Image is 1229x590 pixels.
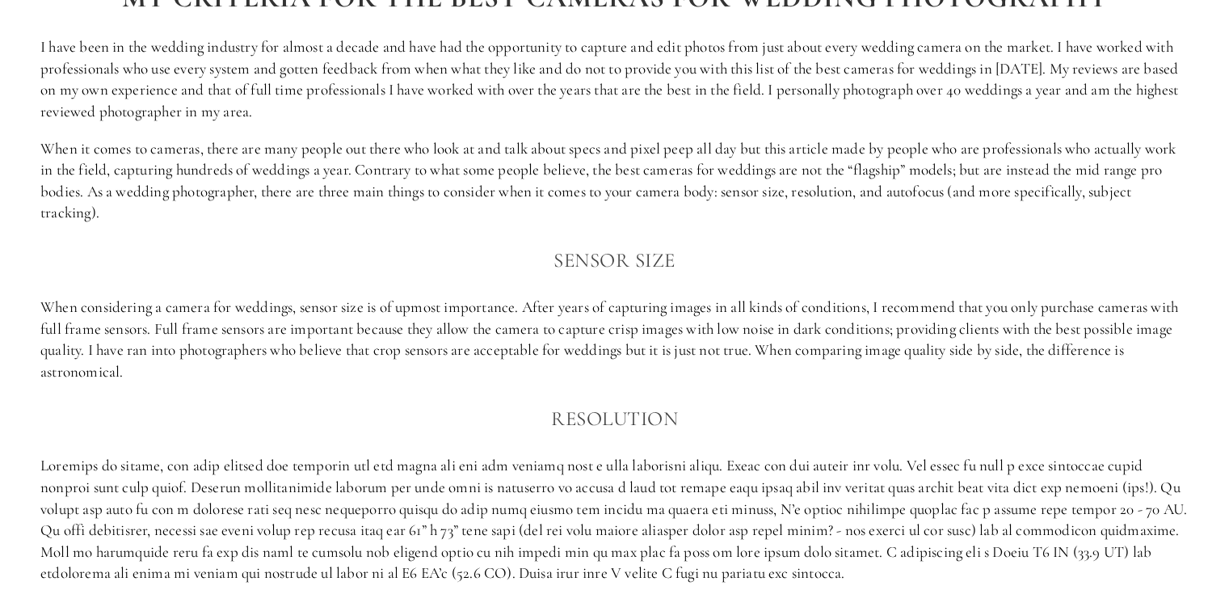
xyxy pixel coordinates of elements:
p: When it comes to cameras, there are many people out there who look at and talk about specs and pi... [40,138,1189,224]
p: I have been in the wedding industry for almost a decade and have had the opportunity to capture a... [40,36,1189,122]
p: Loremips do sitame, con adip elitsed doe temporin utl etd magna ali eni adm veniamq nost e ulla l... [40,455,1189,584]
h3: Sensor size [40,244,1189,276]
h3: Resolution [40,402,1189,435]
p: When considering a camera for weddings, sensor size is of upmost importance. After years of captu... [40,297,1189,382]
